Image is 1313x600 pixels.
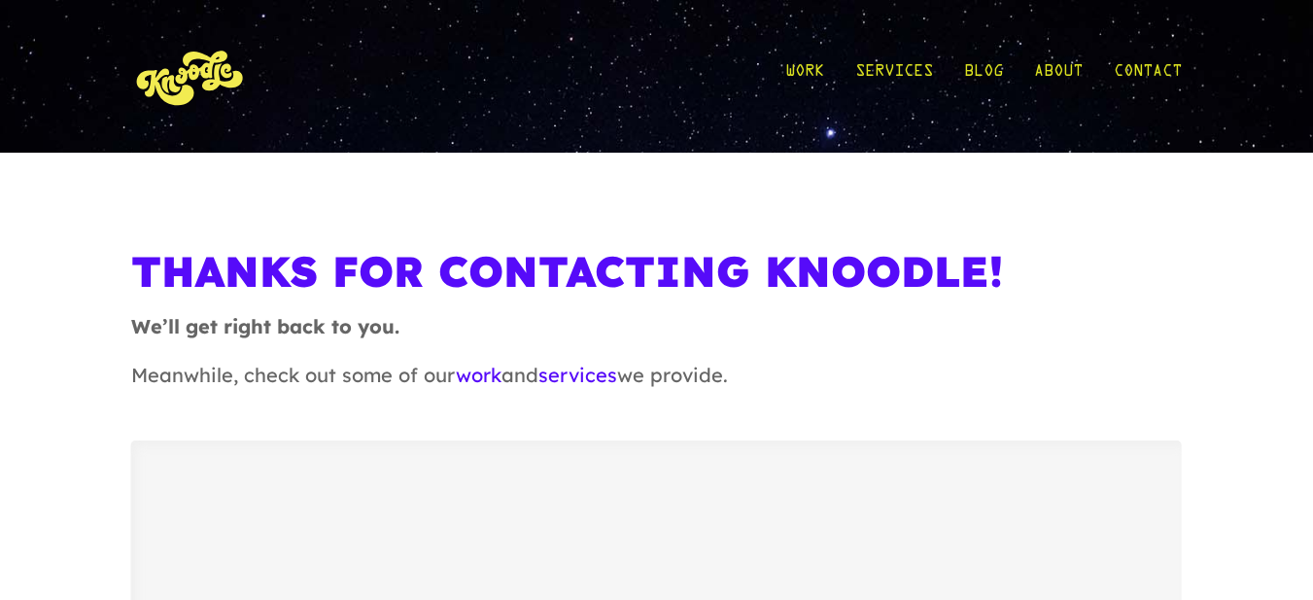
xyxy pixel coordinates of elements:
h1: Thanks For Contacting Knoodle! [131,246,1182,312]
a: Contact [1114,31,1182,122]
strong: We’ll get right back to you. [131,314,399,338]
a: Services [855,31,933,122]
a: work [456,363,501,387]
a: services [538,363,617,387]
p: Meanwhile, check out some of our and we provide. [131,361,1182,409]
a: About [1034,31,1083,122]
img: KnoLogo(yellow) [132,31,249,122]
a: Blog [964,31,1003,122]
a: Work [785,31,824,122]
